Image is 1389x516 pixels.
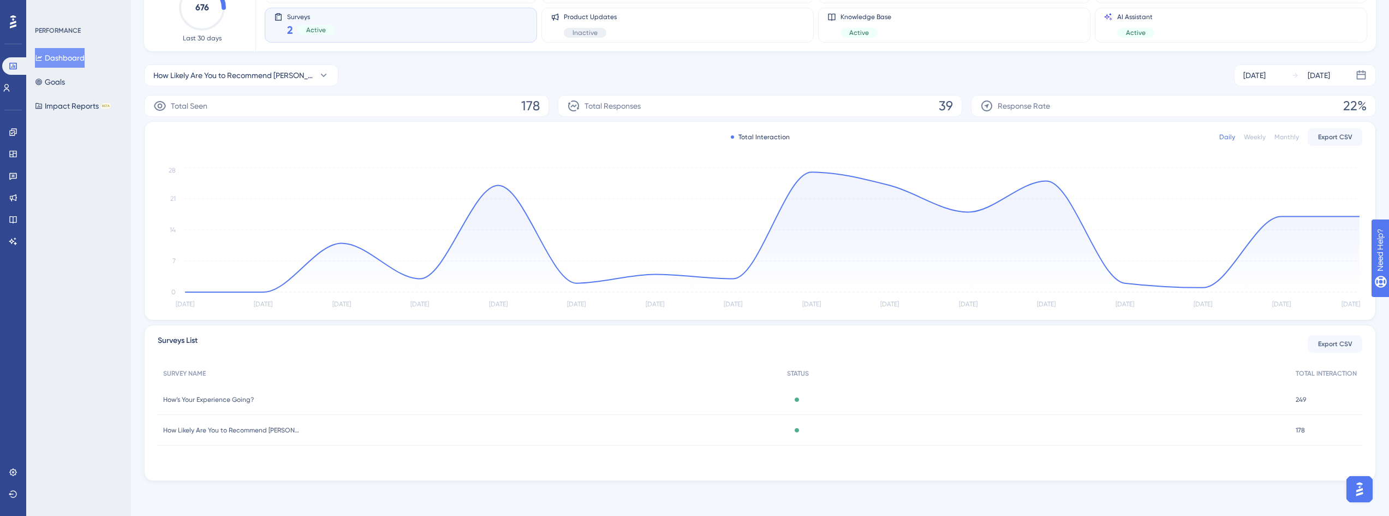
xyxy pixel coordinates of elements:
tspan: 14 [170,226,176,234]
tspan: [DATE] [1342,300,1360,308]
span: Product Updates [564,13,617,21]
span: Total Responses [585,99,641,112]
span: 22% [1343,97,1367,115]
span: How Likely Are You to Recommend [PERSON_NAME]? [153,69,314,82]
tspan: [DATE] [1116,300,1134,308]
span: Total Seen [171,99,207,112]
div: Daily [1219,133,1235,141]
button: Goals [35,72,65,92]
button: Impact ReportsBETA [35,96,111,116]
span: AI Assistant [1117,13,1154,21]
span: Active [306,26,326,34]
span: SURVEY NAME [163,369,206,378]
span: Export CSV [1318,133,1352,141]
div: Monthly [1274,133,1299,141]
tspan: 21 [170,195,176,203]
div: Weekly [1244,133,1266,141]
tspan: [DATE] [489,300,508,308]
span: Need Help? [26,3,68,16]
tspan: [DATE] [176,300,194,308]
span: Last 30 days [183,34,222,43]
span: 178 [1296,426,1305,435]
div: Total Interaction [731,133,790,141]
tspan: [DATE] [880,300,899,308]
span: Surveys List [158,334,198,354]
tspan: [DATE] [802,300,821,308]
span: Export CSV [1318,340,1352,348]
span: Response Rate [998,99,1050,112]
span: Surveys [287,13,335,20]
tspan: 0 [171,288,176,296]
tspan: [DATE] [1272,300,1291,308]
tspan: 28 [169,167,176,174]
span: 178 [521,97,540,115]
span: Knowledge Base [840,13,891,21]
tspan: [DATE] [254,300,272,308]
span: 2 [287,22,293,38]
tspan: [DATE] [646,300,664,308]
span: TOTAL INTERACTION [1296,369,1357,378]
span: 39 [939,97,953,115]
tspan: 7 [172,257,176,265]
tspan: [DATE] [724,300,742,308]
div: BETA [101,103,111,109]
span: How’s Your Experience Going? [163,395,254,404]
span: 249 [1296,395,1306,404]
span: Active [1126,28,1146,37]
tspan: [DATE] [959,300,977,308]
span: Active [849,28,869,37]
tspan: [DATE] [1037,300,1056,308]
text: 676 [195,2,209,13]
div: [DATE] [1308,69,1330,82]
span: Inactive [573,28,598,37]
iframe: UserGuiding AI Assistant Launcher [1343,473,1376,506]
tspan: [DATE] [567,300,586,308]
span: STATUS [787,369,809,378]
span: How Likely Are You to Recommend [PERSON_NAME]? [163,426,300,435]
tspan: [DATE] [332,300,351,308]
div: [DATE] [1243,69,1266,82]
tspan: [DATE] [410,300,429,308]
div: PERFORMANCE [35,26,81,35]
button: Export CSV [1308,128,1362,146]
button: Dashboard [35,48,85,68]
button: How Likely Are You to Recommend [PERSON_NAME]? [144,64,338,86]
button: Export CSV [1308,335,1362,353]
tspan: [DATE] [1194,300,1212,308]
